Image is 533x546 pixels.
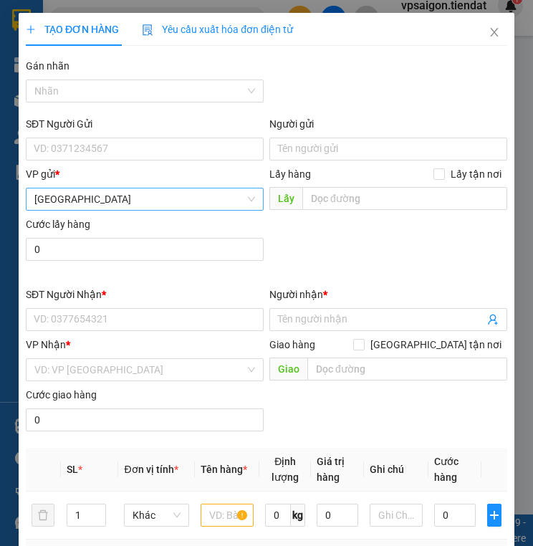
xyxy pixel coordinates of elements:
[142,24,153,36] img: icon
[269,358,307,380] span: Giao
[317,504,358,527] input: 0
[487,504,501,527] button: plus
[26,116,264,132] div: SĐT Người Gửi
[269,339,315,350] span: Giao hàng
[302,187,507,210] input: Dọc đường
[370,504,423,527] input: Ghi Chú
[487,314,499,325] span: user-add
[474,13,514,53] button: Close
[34,188,255,210] span: Sài Gòn
[489,27,500,38] span: close
[272,456,299,483] span: Định lượng
[125,464,178,475] span: Đơn vị tính
[269,116,507,132] div: Người gửi
[26,60,69,72] label: Gán nhãn
[32,504,54,527] button: delete
[307,358,507,380] input: Dọc đường
[488,509,501,521] span: plus
[26,408,264,431] input: Cước giao hàng
[67,464,79,475] span: SL
[26,24,119,35] span: TẠO ĐƠN HÀNG
[269,168,311,180] span: Lấy hàng
[142,24,293,35] span: Yêu cầu xuất hóa đơn điện tử
[445,166,507,182] span: Lấy tận nơi
[26,166,264,182] div: VP gửi
[201,504,254,527] input: VD: Bàn, Ghế
[364,448,428,492] th: Ghi chú
[26,339,66,350] span: VP Nhận
[365,337,507,353] span: [GEOGRAPHIC_DATA] tận nơi
[26,389,97,401] label: Cước giao hàng
[269,187,302,210] span: Lấy
[435,456,459,483] span: Cước hàng
[26,219,90,230] label: Cước lấy hàng
[317,456,345,483] span: Giá trị hàng
[26,238,264,261] input: Cước lấy hàng
[201,464,247,475] span: Tên hàng
[26,287,264,302] div: SĐT Người Nhận
[291,504,305,527] span: kg
[133,504,181,526] span: Khác
[269,287,507,302] div: Người nhận
[26,24,36,34] span: plus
